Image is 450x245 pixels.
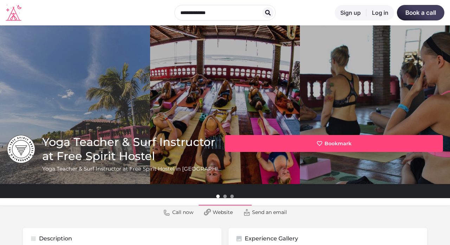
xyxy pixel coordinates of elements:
[42,165,221,173] h2: Yoga Teacher & Surf Instructor at Free Spirit Hostel in [GEOGRAPHIC_DATA][PERSON_NAME], [GEOGRAPH...
[7,135,35,163] a: Listing logo
[245,235,298,242] h5: Experience Gallery
[150,25,300,184] a: Header gallery image
[238,205,292,219] a: Send an email
[225,135,443,152] a: Bookmark
[199,205,238,219] a: Website
[172,209,193,216] span: Call now
[158,205,199,219] a: Call now
[300,25,450,184] a: Header gallery image
[366,5,394,20] a: Log in
[39,235,72,242] h5: Description
[397,5,444,20] a: Book a call
[213,209,233,216] span: Website
[42,135,221,163] h1: Yoga Teacher & Surf Instructor at Free Spirit Hostel
[335,5,366,20] a: Sign up
[324,140,352,147] span: Bookmark
[252,209,287,216] span: Send an email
